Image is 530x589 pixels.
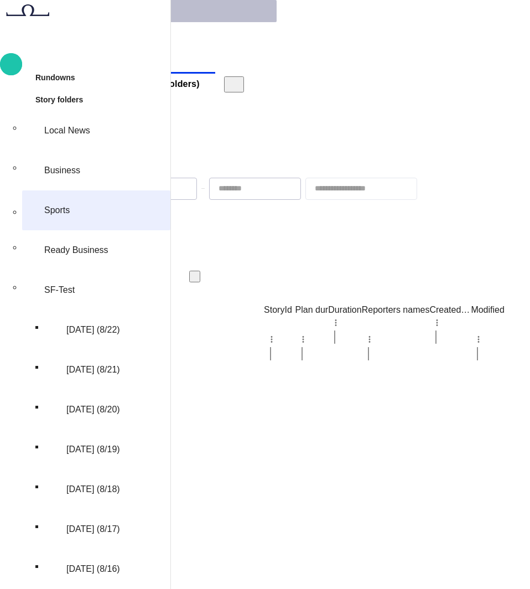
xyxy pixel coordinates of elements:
div: [DATE] (8/21) [44,350,170,390]
p: [DATE] (8/17) [66,523,120,536]
p: SF-Test [44,283,75,297]
div: STUDIO/LIVE [22,375,407,389]
div: Sports [22,190,170,230]
div: SF-Test[DATE] (8/22)[DATE] (8/21)[DATE] (8/20)[DATE] (8/19)[DATE] (8/18)[DATE] (8/17)[DATE] (8/16) [22,270,170,589]
p: Sports [44,204,70,217]
p: Story folders [35,94,83,105]
div: Business [22,151,170,190]
div: [DATE] (8/16) [44,549,170,589]
p: [DATE] (8/20) [66,403,120,416]
div: [DATE] (8/20) [44,390,170,430]
p: 10:42:43 [226,22,264,37]
p: Ready Business [44,244,108,257]
div: Duration [328,305,361,315]
button: Duration column menu [328,315,344,330]
p: [DATE] (8/22) [66,323,120,337]
p: Business [44,164,80,177]
div: [DATE] (8/19) [44,430,170,469]
button: Created by column menu [429,315,445,330]
p: [DATE] (8/18) [66,483,120,496]
button: Reporters names column menu [362,332,377,347]
div: Created by [429,305,471,315]
div: 123123 [22,389,407,402]
p: [DATE] (8/21) [66,363,120,376]
p: GMT+02:00 [268,25,304,35]
div: 3115809433 [22,445,407,458]
div: ไอซ์ [22,498,407,512]
div: 0:00 [22,458,407,472]
div: 1 [22,551,407,565]
p: Local News [44,124,90,137]
p: [DATE] (8/19) [66,443,120,456]
div: [DATE] (8/17) [44,509,170,549]
button: StoryId column menu [264,332,279,347]
div: Reporters names [362,305,430,315]
button: Plan dur column menu [295,332,311,347]
div: Name [127,305,264,315]
p: [DATE] (8/16) [66,562,120,576]
div: [DATE] (8/22) [44,310,170,350]
div: Plan dur [295,305,329,315]
div: [DATE] (8/18) [44,469,170,509]
p: Rundowns [35,72,75,83]
div: Modified [471,305,517,315]
div: 7/16 22:14 [22,512,407,525]
div: Local News [22,111,170,151]
div: StoryId [264,305,295,315]
div: Ready Business [22,230,170,270]
button: Modified column menu [471,332,486,347]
